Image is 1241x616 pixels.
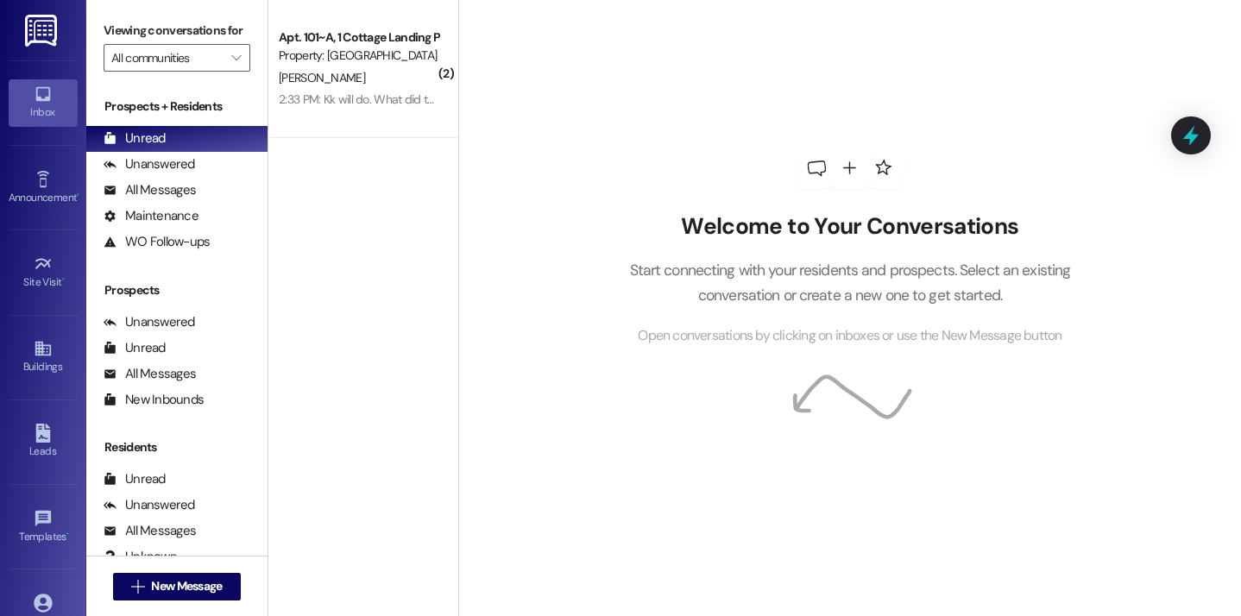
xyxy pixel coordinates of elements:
[104,339,166,357] div: Unread
[9,334,78,380] a: Buildings
[9,504,78,550] a: Templates •
[231,51,241,65] i: 
[279,47,438,65] div: Property: [GEOGRAPHIC_DATA] [GEOGRAPHIC_DATA]
[104,496,195,514] div: Unanswered
[104,155,195,173] div: Unanswered
[104,470,166,488] div: Unread
[104,181,196,199] div: All Messages
[9,79,78,126] a: Inbox
[113,573,241,600] button: New Message
[151,577,222,595] span: New Message
[131,580,144,594] i: 
[104,522,196,540] div: All Messages
[86,97,268,116] div: Prospects + Residents
[279,91,544,107] div: 2:33 PM: Kk will do. What did they say was the issue?
[62,273,65,286] span: •
[638,325,1061,347] span: Open conversations by clicking on inboxes or use the New Message button
[104,391,204,409] div: New Inbounds
[111,44,223,72] input: All communities
[25,15,60,47] img: ResiDesk Logo
[104,207,198,225] div: Maintenance
[104,313,195,331] div: Unanswered
[104,17,250,44] label: Viewing conversations for
[279,28,438,47] div: Apt. 101~A, 1 Cottage Landing Properties LLC
[77,189,79,201] span: •
[104,233,210,251] div: WO Follow-ups
[279,70,365,85] span: [PERSON_NAME]
[104,365,196,383] div: All Messages
[104,548,177,566] div: Unknown
[9,418,78,465] a: Leads
[603,258,1097,307] p: Start connecting with your residents and prospects. Select an existing conversation or create a n...
[86,438,268,456] div: Residents
[9,249,78,296] a: Site Visit •
[104,129,166,148] div: Unread
[86,281,268,299] div: Prospects
[603,213,1097,241] h2: Welcome to Your Conversations
[66,528,69,540] span: •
